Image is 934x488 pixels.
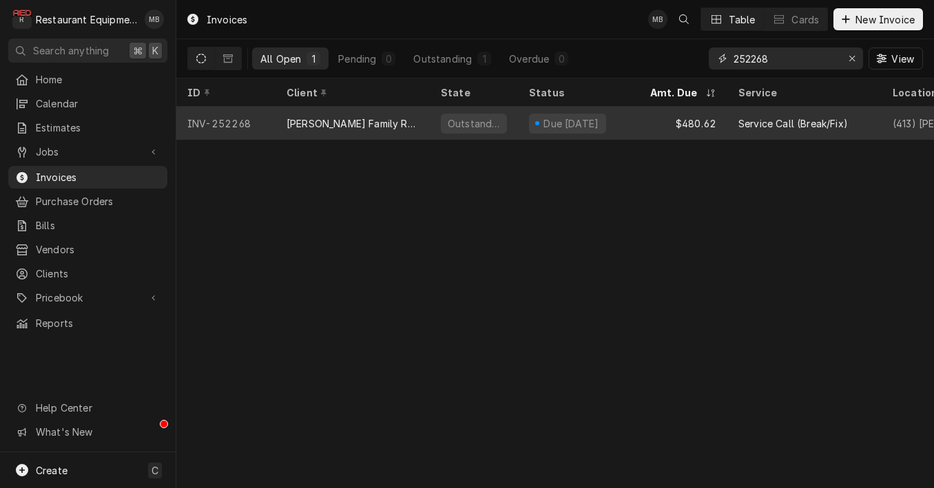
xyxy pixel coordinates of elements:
[791,12,819,27] div: Cards
[734,47,837,70] input: Keyword search
[509,52,549,66] div: Overdue
[33,43,109,58] span: Search anything
[8,116,167,139] a: Estimates
[557,52,565,66] div: 0
[36,145,140,159] span: Jobs
[480,52,488,66] div: 1
[36,266,160,281] span: Clients
[176,107,276,140] div: INV-252268
[36,218,160,233] span: Bills
[833,8,923,30] button: New Invoice
[673,8,695,30] button: Open search
[8,92,167,115] a: Calendar
[650,85,703,100] div: Amt. Due
[36,72,160,87] span: Home
[36,425,159,439] span: What's New
[36,12,137,27] div: Restaurant Equipment Diagnostics
[36,120,160,135] span: Estimates
[152,43,158,58] span: K
[729,12,756,27] div: Table
[36,242,160,257] span: Vendors
[8,286,167,309] a: Go to Pricebook
[36,316,160,330] span: Reports
[8,312,167,335] a: Reports
[8,140,167,163] a: Go to Jobs
[639,107,727,140] div: $480.62
[8,238,167,261] a: Vendors
[413,52,472,66] div: Outstanding
[738,85,868,100] div: Service
[145,10,164,29] div: Matthew Brunty's Avatar
[8,262,167,285] a: Clients
[8,214,167,237] a: Bills
[12,10,32,29] div: R
[287,116,419,131] div: [PERSON_NAME] Family Restaurants
[145,10,164,29] div: MB
[889,52,917,66] span: View
[309,52,318,66] div: 1
[152,463,158,478] span: C
[8,421,167,443] a: Go to What's New
[648,10,667,29] div: MB
[12,10,32,29] div: Restaurant Equipment Diagnostics's Avatar
[36,465,68,476] span: Create
[187,85,262,100] div: ID
[384,52,393,66] div: 0
[36,401,159,415] span: Help Center
[8,396,167,419] a: Go to Help Center
[338,52,376,66] div: Pending
[542,116,601,131] div: Due [DATE]
[446,116,501,131] div: Outstanding
[8,39,167,63] button: Search anything⌘K
[529,85,625,100] div: Status
[8,166,167,189] a: Invoices
[8,68,167,91] a: Home
[648,10,667,29] div: Matthew Brunty's Avatar
[853,12,917,27] span: New Invoice
[841,47,863,70] button: Erase input
[36,170,160,184] span: Invoices
[36,96,160,111] span: Calendar
[260,52,301,66] div: All Open
[36,194,160,209] span: Purchase Orders
[8,190,167,213] a: Purchase Orders
[869,47,923,70] button: View
[738,116,848,131] div: Service Call (Break/Fix)
[133,43,143,58] span: ⌘
[287,85,416,100] div: Client
[441,85,507,100] div: State
[36,290,140,305] span: Pricebook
